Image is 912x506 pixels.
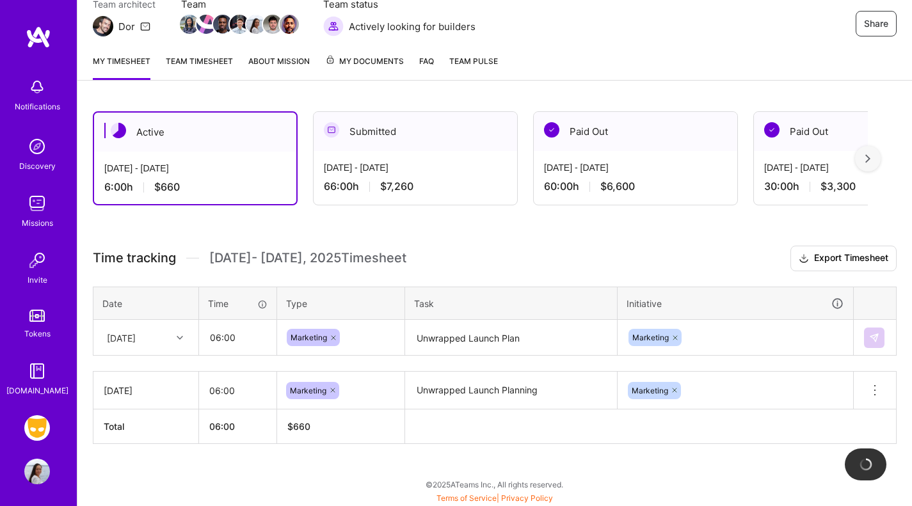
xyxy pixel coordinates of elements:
[104,162,286,175] div: [DATE] - [DATE]
[181,13,198,35] a: Team Member Avatar
[199,409,277,444] th: 06:00
[180,15,199,34] img: Team Member Avatar
[325,54,404,68] span: My Documents
[6,384,68,397] div: [DOMAIN_NAME]
[324,122,339,138] img: Submitted
[177,335,183,341] i: icon Chevron
[107,331,136,344] div: [DATE]
[632,333,669,342] span: Marketing
[281,13,298,35] a: Team Member Avatar
[19,159,56,173] div: Discovery
[94,113,296,152] div: Active
[419,54,434,80] a: FAQ
[199,374,276,407] input: HH:MM
[600,180,635,193] span: $6,600
[864,17,888,30] span: Share
[280,15,299,34] img: Team Member Avatar
[104,180,286,194] div: 6:00 h
[287,421,310,432] span: $ 660
[277,287,405,320] th: Type
[28,273,47,287] div: Invite
[198,13,214,35] a: Team Member Avatar
[24,459,50,484] img: User Avatar
[449,56,498,66] span: Team Pulse
[323,16,344,36] img: Actively looking for builders
[29,310,45,322] img: tokens
[230,15,249,34] img: Team Member Avatar
[200,320,276,354] input: HH:MM
[869,333,879,343] img: Submit
[544,122,559,138] img: Paid Out
[325,54,404,80] a: My Documents
[24,358,50,384] img: guide book
[858,456,874,472] img: loading
[790,246,897,271] button: Export Timesheet
[263,15,282,34] img: Team Member Avatar
[632,386,668,395] span: Marketing
[534,112,737,151] div: Paid Out
[405,287,618,320] th: Task
[26,26,51,49] img: logo
[21,459,53,484] a: User Avatar
[93,16,113,36] img: Team Architect
[246,15,266,34] img: Team Member Avatar
[21,415,53,441] a: Grindr: Product & Marketing
[231,13,248,35] a: Team Member Avatar
[865,154,870,163] img: right
[213,15,232,34] img: Team Member Avatar
[22,216,53,230] div: Missions
[248,54,310,80] a: About Mission
[15,100,60,113] div: Notifications
[864,328,886,348] div: null
[209,250,406,266] span: [DATE] - [DATE] , 2025 Timesheet
[406,321,616,355] textarea: Unwrapped Launch Plan
[501,493,553,503] a: Privacy Policy
[166,54,233,80] a: Team timesheet
[324,180,507,193] div: 66:00 h
[264,13,281,35] a: Team Member Avatar
[544,180,727,193] div: 60:00 h
[154,180,180,194] span: $660
[349,20,476,33] span: Actively looking for builders
[290,386,326,395] span: Marketing
[93,54,150,80] a: My timesheet
[24,415,50,441] img: Grindr: Product & Marketing
[111,123,126,138] img: Active
[324,161,507,175] div: [DATE] - [DATE]
[799,252,809,265] i: icon Download
[436,493,497,503] a: Terms of Service
[436,493,553,503] span: |
[77,468,912,500] div: © 2025 ATeams Inc., All rights reserved.
[856,11,897,36] button: Share
[24,74,50,100] img: bell
[93,409,199,444] th: Total
[449,54,498,80] a: Team Pulse
[24,134,50,159] img: discovery
[196,15,216,34] img: Team Member Avatar
[820,180,856,193] span: $3,300
[24,248,50,273] img: Invite
[314,112,517,151] div: Submitted
[248,13,264,35] a: Team Member Avatar
[764,122,780,138] img: Paid Out
[93,287,199,320] th: Date
[380,180,413,193] span: $7,260
[140,21,150,31] i: icon Mail
[24,191,50,216] img: teamwork
[544,161,727,175] div: [DATE] - [DATE]
[627,296,844,311] div: Initiative
[406,373,616,408] textarea: Unwrapped Launch Planning
[24,327,51,340] div: Tokens
[104,384,188,397] div: [DATE]
[93,250,176,266] span: Time tracking
[291,333,327,342] span: Marketing
[208,297,268,310] div: Time
[214,13,231,35] a: Team Member Avatar
[118,20,135,33] div: Dor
